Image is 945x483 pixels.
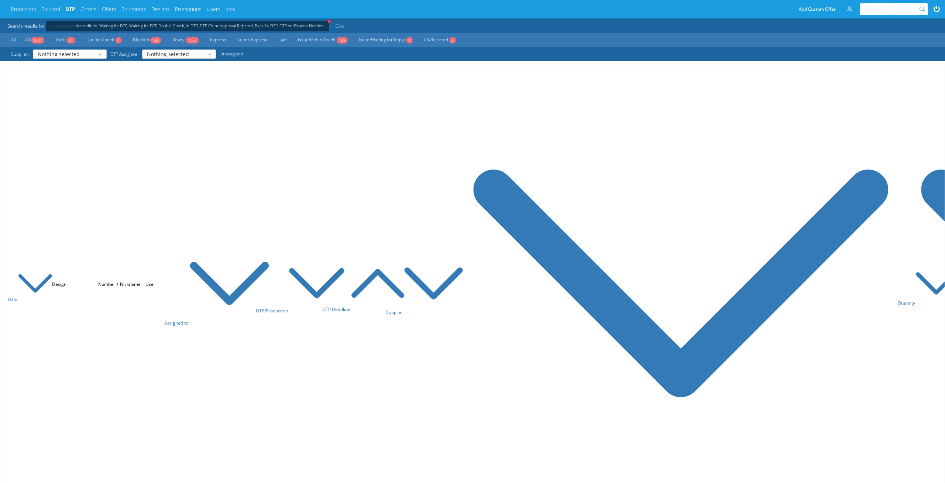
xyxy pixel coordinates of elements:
[7,49,33,59] span: Supplier:
[406,37,413,44] span: 1
[65,6,75,13] a: DTP
[420,35,460,45] a: CA/Rejected2
[355,35,416,45] a: Issue/Waiting for Reply1
[207,6,220,13] a: Users
[449,37,456,44] span: 2
[142,49,216,59] button: Nothing selected
[129,35,165,45] a: Blocked190
[864,3,921,15] input: Search for...
[83,35,126,45] a: Double Check4
[386,309,464,315] a: Supplier
[322,306,405,312] a: DTP Deadline
[38,52,97,56] span: Nothing selected
[333,20,348,31] a: Clear
[11,6,36,13] a: Production
[33,49,107,59] button: Nothing selected
[175,6,202,13] a: Promotions
[169,35,203,45] a: Ready1067
[52,24,75,28] span: Production state:
[7,23,45,29] span: Search results for
[164,320,271,326] a: Assigned to
[41,6,60,13] a: Shipped
[226,6,235,13] a: Jobs
[186,37,199,44] span: 1067
[275,35,291,45] a: Late
[216,49,247,59] a: Unassigned
[66,37,75,44] span: 31
[147,52,206,56] span: Nothing selected
[80,6,97,13] a: Orders
[337,37,348,44] span: 189
[107,49,142,59] span: DTP Assignee:
[121,6,146,13] a: Shipments
[52,35,79,45] a: Todo31
[256,308,346,314] a: DTP/Production
[327,19,331,23] span: +
[206,35,230,45] a: Express
[7,35,20,45] a: All
[21,35,48,45] a: All1307
[150,37,161,44] span: 190
[151,6,170,13] a: Designs
[294,35,351,45] a: Issue/Get In Touch189
[115,37,122,44] span: 4
[52,24,324,28] a: +Production state:Not defined, Waiting for DTP, Waiting for DTP Double Check, In DTP, DTP Client ...
[795,3,840,15] a: Add Custom Offer
[8,296,53,302] a: Date
[102,6,116,13] a: Offers
[234,35,271,45] a: Super-Express
[31,37,44,44] span: 1307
